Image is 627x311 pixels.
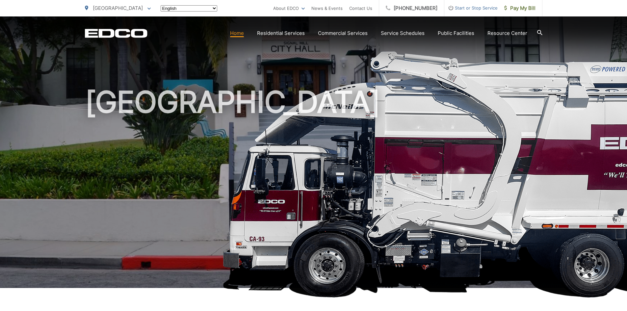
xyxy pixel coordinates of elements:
a: About EDCO [273,4,305,12]
h1: [GEOGRAPHIC_DATA] [85,86,542,294]
a: Contact Us [349,4,372,12]
a: Home [230,29,244,37]
a: Resource Center [487,29,527,37]
a: News & Events [311,4,343,12]
a: Commercial Services [318,29,368,37]
span: [GEOGRAPHIC_DATA] [93,5,143,11]
a: Public Facilities [438,29,474,37]
a: Service Schedules [381,29,425,37]
select: Select a language [161,5,217,12]
span: Pay My Bill [504,4,536,12]
a: Residential Services [257,29,305,37]
a: EDCD logo. Return to the homepage. [85,29,147,38]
